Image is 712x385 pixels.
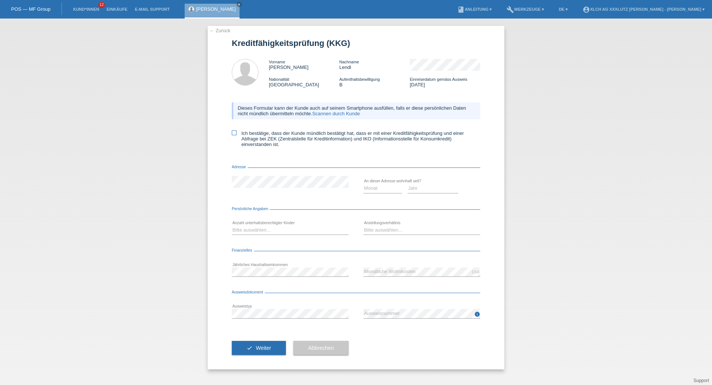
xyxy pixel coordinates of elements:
a: bookAnleitung ▾ [454,7,495,11]
i: info [474,311,480,317]
i: close [237,3,241,6]
button: check Weiter [232,341,286,355]
span: Persönliche Angaben [232,207,270,211]
div: Lendl [339,59,410,70]
i: account_circle [583,6,590,13]
button: Abbrechen [293,341,349,355]
a: Kund*innen [69,7,103,11]
div: [GEOGRAPHIC_DATA] [269,76,339,87]
span: Weiter [256,345,271,351]
span: Vorname [269,60,285,64]
div: B [339,76,410,87]
span: 12 [98,2,105,8]
div: Dieses Formular kann der Kunde auch auf seinem Smartphone ausfüllen, falls er diese persönlichen ... [232,102,480,119]
a: Einkäufe [103,7,131,11]
span: Adresse [232,165,248,169]
a: ← Zurück [210,28,230,33]
a: [PERSON_NAME] [196,6,236,12]
a: E-Mail Support [131,7,174,11]
i: build [507,6,514,13]
a: buildWerkzeuge ▾ [503,7,548,11]
span: Nationalität [269,77,289,82]
a: info [474,313,480,318]
h1: Kreditfähigkeitsprüfung (KKG) [232,39,480,48]
div: [PERSON_NAME] [269,59,339,70]
span: Abbrechen [308,345,334,351]
div: [DATE] [410,76,480,87]
a: POS — MF Group [11,6,50,12]
i: book [457,6,465,13]
a: Scannen durch Kunde [312,111,360,116]
span: Einreisedatum gemäss Ausweis [410,77,467,82]
div: CHF [472,270,480,274]
a: account_circleXLCH AG XXXLutz [PERSON_NAME] - [PERSON_NAME] ▾ [579,7,708,11]
span: Nachname [339,60,359,64]
span: Aufenthaltsbewilligung [339,77,380,82]
label: Ich bestätige, dass der Kunde mündlich bestätigt hat, dass er mit einer Kreditfähigkeitsprüfung u... [232,130,480,147]
a: DE ▾ [555,7,571,11]
a: close [237,2,242,7]
i: check [247,345,253,351]
span: Finanzielles [232,248,254,252]
a: Support [693,378,709,383]
span: Ausweisdokument [232,290,265,294]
